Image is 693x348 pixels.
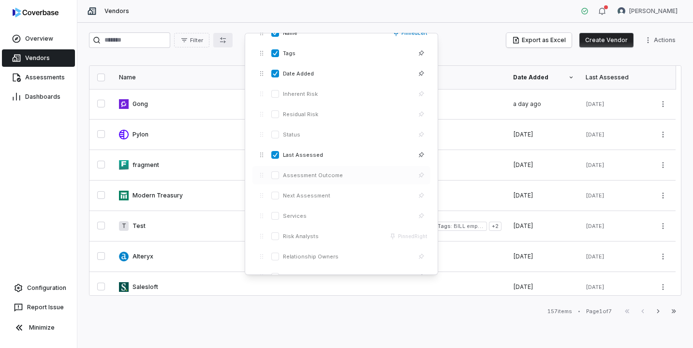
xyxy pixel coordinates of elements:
span: Minimize [29,324,55,332]
span: Tags [283,50,412,57]
span: [DATE] [586,223,605,229]
span: Residual Risk [283,111,412,118]
span: Filter [190,37,203,44]
span: Vendors [104,7,129,15]
span: Assessment Outcome [283,172,412,179]
button: Report Issue [4,299,73,316]
button: Daniel Aranibar avatar[PERSON_NAME] [612,4,683,18]
div: Date Added [513,74,574,81]
span: Last Assessed [283,151,412,159]
img: Daniel Aranibar avatar [618,7,625,15]
span: Overview [25,35,53,43]
button: Filter [174,33,209,47]
span: [DATE] [586,131,605,138]
button: More actions [641,33,681,47]
button: More actions [655,219,671,233]
button: Minimize [4,318,73,337]
div: • [578,308,580,315]
div: 157 items [547,308,572,315]
span: Report Issue [27,303,64,311]
span: [PERSON_NAME] [629,7,678,15]
span: [DATE] [586,284,605,290]
span: [DATE] [513,222,533,229]
a: Configuration [4,279,73,297]
span: Relationship Owners [283,253,412,260]
span: [DATE] [586,101,605,107]
span: Assessments [25,74,65,81]
button: Create Vendor [579,33,634,47]
span: [DATE] [513,161,533,168]
div: Page 1 of 7 [586,308,612,315]
span: Services [283,212,412,220]
a: Assessments [2,69,75,86]
span: Configuration [27,284,66,292]
a: Overview [2,30,75,47]
button: More actions [655,249,671,264]
span: Dashboards [25,93,60,101]
span: Risk Analysts [283,233,385,240]
img: logo-D7KZi-bG.svg [13,8,59,17]
div: Last Assessed [586,74,647,81]
button: PinnedLeft [390,24,430,42]
span: + 2 [489,222,501,231]
span: [DATE] [513,253,533,260]
div: Name [119,74,356,81]
button: More actions [655,188,671,203]
span: [DATE] [586,253,605,260]
span: [DATE] [513,283,533,290]
span: [DATE] [586,162,605,168]
span: Pinned Left [401,30,427,37]
button: More actions [655,158,671,172]
span: Watchers [283,273,412,281]
button: More actions [655,97,671,111]
a: Vendors [2,49,75,67]
span: Status [283,131,412,138]
span: [DATE] [513,131,533,138]
button: More actions [655,127,671,142]
span: [DATE] [513,192,533,199]
span: Date Added [283,70,412,77]
span: a day ago [513,100,541,107]
span: [DATE] [586,192,605,199]
span: Vendors [25,54,50,62]
button: Export as Excel [506,33,572,47]
span: Inherent Risk [283,91,412,98]
a: Dashboards [2,88,75,106]
button: More actions [655,280,671,294]
span: Name [283,30,389,37]
span: Next Assessment [283,192,412,199]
